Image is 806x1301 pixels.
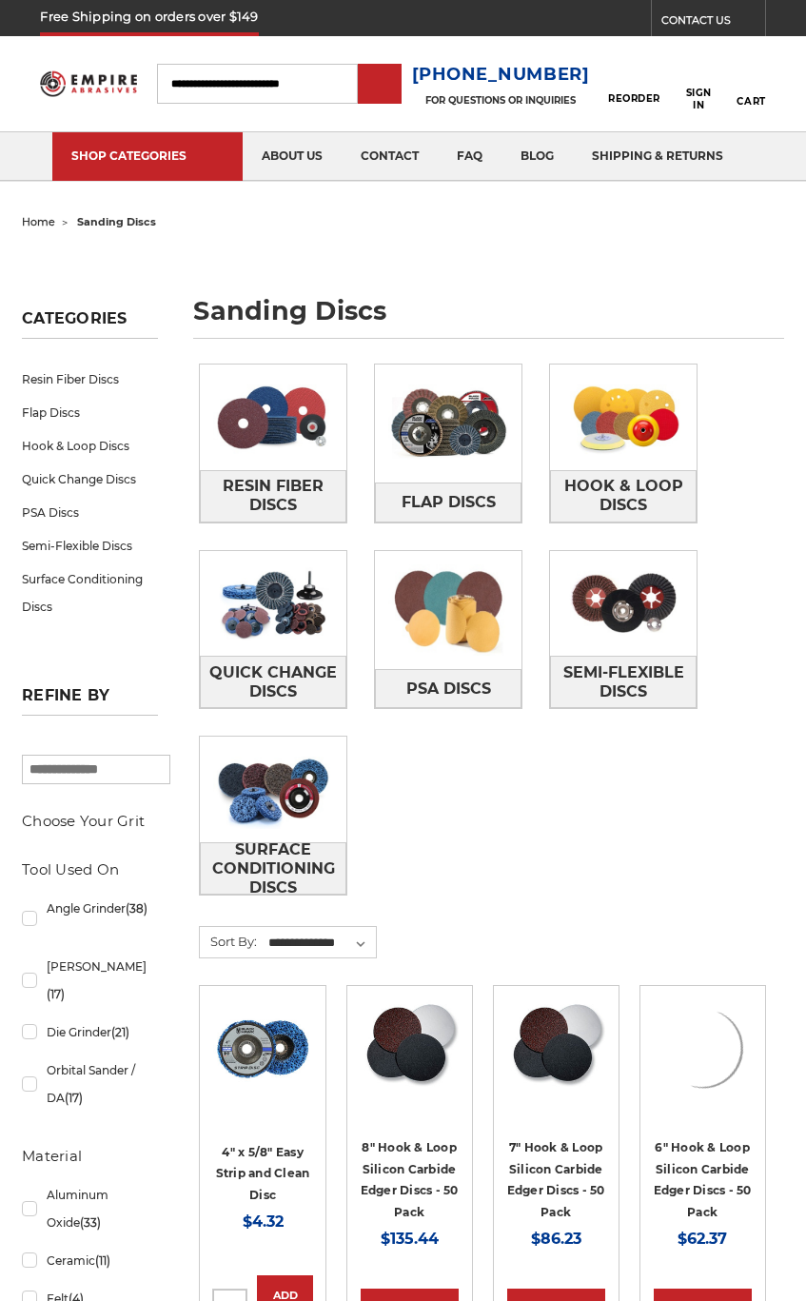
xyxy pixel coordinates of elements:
img: Silicon Carbide 8" Hook & Loop Edger Discs [361,1000,459,1097]
a: PSA Discs [375,669,521,709]
a: Hook & Loop Discs [550,470,697,522]
span: Semi-Flexible Discs [551,657,696,708]
span: $4.32 [243,1212,284,1231]
a: home [22,215,55,228]
a: Orbital Sander / DA(17) [22,1054,158,1114]
a: blog [501,132,573,181]
span: Hook & Loop Discs [551,470,696,522]
a: Surface Conditioning Discs [22,562,158,623]
span: (17) [65,1091,83,1105]
select: Sort By: [265,929,376,957]
span: $62.37 [678,1230,727,1248]
label: Sort By: [200,927,257,956]
span: (17) [47,987,65,1001]
img: Semi-Flexible Discs [550,551,697,657]
a: 8" Hook & Loop Silicon Carbide Edger Discs - 50 Pack [361,1140,459,1219]
span: $135.44 [381,1230,439,1248]
a: Surface Conditioning Discs [200,842,346,895]
h5: Categories [22,309,158,339]
a: Ceramic(11) [22,1244,158,1277]
a: about us [243,132,342,181]
img: Resin Fiber Discs [200,365,346,470]
img: Quick Change Discs [200,551,346,657]
span: PSA Discs [406,673,491,705]
span: (21) [111,1025,129,1039]
span: Resin Fiber Discs [201,470,345,522]
span: Quick Change Discs [201,657,345,708]
span: Surface Conditioning Discs [201,834,345,904]
a: PSA Discs [22,496,158,529]
span: Cart [737,95,765,108]
a: Silicon Carbide 7" Hook & Loop Edger Discs [507,999,605,1097]
a: Resin Fiber Discs [200,470,346,522]
h5: Material [22,1145,158,1168]
a: CONTACT US [661,10,765,36]
span: Sign In [686,87,712,111]
a: 6" Hook & Loop Silicon Carbide Edger Discs - 50 Pack [654,1140,752,1219]
a: [PHONE_NUMBER] [412,61,590,89]
img: Silicon Carbide 7" Hook & Loop Edger Discs [507,1000,605,1097]
a: Semi-Flexible Discs [550,656,697,708]
a: Angle Grinder(38) [22,892,158,945]
span: Flap Discs [402,486,496,519]
a: Quick Change Discs [200,656,346,708]
a: Die Grinder(21) [22,1015,158,1049]
a: contact [342,132,438,181]
img: 4" x 5/8" easy strip and clean discs [213,999,311,1097]
img: Surface Conditioning Discs [200,737,346,842]
img: Silicon Carbide 6" Hook & Loop Edger Discs [654,999,752,1097]
a: Resin Fiber Discs [22,363,158,396]
img: Empire Abrasives [40,65,136,103]
a: 7" Hook & Loop Silicon Carbide Edger Discs - 50 Pack [507,1140,605,1219]
a: Hook & Loop Discs [22,429,158,463]
a: Cart [737,56,765,110]
a: Flap Discs [22,396,158,429]
a: Reorder [608,63,660,104]
h5: Choose Your Grit [22,810,158,833]
img: Hook & Loop Discs [550,365,697,470]
h5: Refine by [22,686,158,716]
span: (33) [80,1215,101,1230]
img: PSA Discs [375,551,521,669]
a: Flap Discs [375,483,521,522]
span: Reorder [608,92,660,105]
a: faq [438,132,501,181]
span: sanding discs [77,215,156,228]
div: SHOP CATEGORIES [71,148,224,163]
a: 4" x 5/8" Easy Strip and Clean Disc [216,1145,310,1202]
h1: sanding discs [193,298,784,339]
p: FOR QUESTIONS OR INQUIRIES [412,94,590,107]
a: [PERSON_NAME](17) [22,950,158,1011]
input: Submit [361,66,399,104]
span: $86.23 [531,1230,581,1248]
span: (38) [126,901,147,916]
a: shipping & returns [573,132,742,181]
a: Aluminum Oxide(33) [22,1178,158,1239]
a: Semi-Flexible Discs [22,529,158,562]
span: (11) [95,1253,110,1268]
h5: Tool Used On [22,858,158,881]
img: Flap Discs [375,371,521,477]
a: Quick Change Discs [22,463,158,496]
a: Silicon Carbide 8" Hook & Loop Edger Discs [361,999,459,1097]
